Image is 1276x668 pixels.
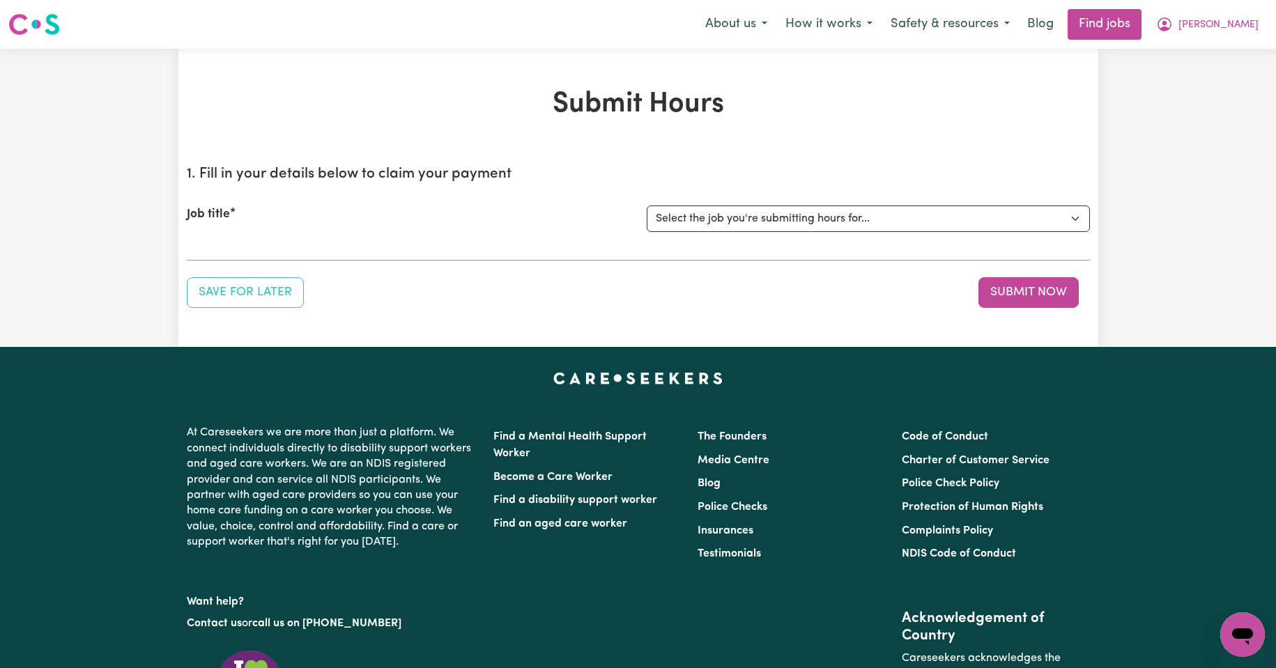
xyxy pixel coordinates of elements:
[187,277,304,308] button: Save your job report
[776,10,882,39] button: How it works
[493,518,627,529] a: Find an aged care worker
[8,8,60,40] a: Careseekers logo
[187,618,242,629] a: Contact us
[902,525,993,536] a: Complaints Policy
[1147,10,1268,39] button: My Account
[493,472,613,483] a: Become a Care Worker
[8,12,60,37] img: Careseekers logo
[882,10,1019,39] button: Safety & resources
[978,277,1079,308] button: Submit your job report
[902,455,1050,466] a: Charter of Customer Service
[902,478,999,489] a: Police Check Policy
[698,431,767,442] a: The Founders
[696,10,776,39] button: About us
[187,205,230,224] label: Job title
[493,431,647,459] a: Find a Mental Health Support Worker
[698,525,753,536] a: Insurances
[493,495,657,506] a: Find a disability support worker
[698,502,767,513] a: Police Checks
[902,502,1043,513] a: Protection of Human Rights
[1178,17,1259,33] span: [PERSON_NAME]
[553,372,723,383] a: Careseekers home page
[187,166,1090,183] h2: 1. Fill in your details below to claim your payment
[1019,9,1062,40] a: Blog
[187,88,1090,121] h1: Submit Hours
[1068,9,1142,40] a: Find jobs
[902,431,988,442] a: Code of Conduct
[698,455,769,466] a: Media Centre
[1220,612,1265,657] iframe: Button to launch messaging window
[187,589,477,609] p: Want help?
[902,548,1016,559] a: NDIS Code of Conduct
[187,419,477,555] p: At Careseekers we are more than just a platform. We connect individuals directly to disability su...
[698,478,721,489] a: Blog
[698,548,761,559] a: Testimonials
[252,618,401,629] a: call us on [PHONE_NUMBER]
[187,610,477,637] p: or
[902,610,1089,645] h2: Acknowledgement of Country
